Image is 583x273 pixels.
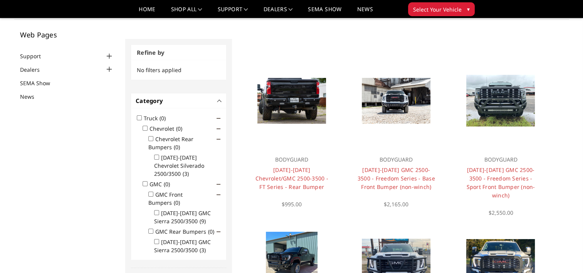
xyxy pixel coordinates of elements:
[155,228,219,235] label: GMC Rear Bumpers
[154,209,211,225] label: [DATE]-[DATE] GMC Sierra 2500/3500
[148,135,193,151] label: Chevrolet Rear Bumpers
[408,2,475,16] button: Select Your Vehicle
[218,7,248,18] a: Support
[264,7,293,18] a: Dealers
[174,143,180,151] span: (0)
[154,154,204,177] label: [DATE]-[DATE] Chevrolet Silverado 2500/3500
[164,180,170,188] span: (0)
[253,155,330,164] p: BODYGUARD
[20,52,50,60] a: Support
[218,99,222,103] button: -
[384,201,408,208] span: $2,165.00
[139,7,155,18] a: Home
[217,137,220,141] span: Click to show/hide children
[282,201,302,208] span: $995.00
[144,115,170,122] label: Truck
[466,166,535,199] a: [DATE]-[DATE] GMC 2500-3500 - Freedom Series - Sport Front Bumper (non-winch)
[217,116,220,120] span: Click to show/hide children
[217,127,220,131] span: Click to show/hide children
[217,193,220,197] span: Click to show/hide children
[200,246,206,254] span: (3)
[20,66,49,74] a: Dealers
[148,191,185,206] label: GMC Front Bumpers
[358,155,435,164] p: BODYGUARD
[544,236,583,273] iframe: Chat Widget
[20,79,60,87] a: SEMA Show
[467,5,470,13] span: ▾
[20,31,114,38] h5: Web Pages
[255,166,328,190] a: [DATE]-[DATE] Chevrolet/GMC 2500-3500 - FT Series - Rear Bumper
[176,125,182,132] span: (0)
[137,66,181,74] span: No filters applied
[131,45,226,61] h3: Refine by
[488,209,513,216] span: $2,550.00
[208,228,214,235] span: (0)
[154,238,211,254] label: [DATE]-[DATE] GMC Sierra 2500/3500
[217,230,220,234] span: Click to show/hide children
[308,7,341,18] a: SEMA Show
[357,7,373,18] a: News
[160,115,166,122] span: (0)
[150,180,175,188] label: GMC
[183,170,189,177] span: (3)
[136,96,222,105] h4: Category
[171,7,202,18] a: shop all
[413,5,462,13] span: Select Your Vehicle
[174,199,180,206] span: (0)
[217,182,220,186] span: Click to show/hide children
[200,217,206,225] span: (9)
[20,93,44,101] a: News
[358,166,435,190] a: [DATE]-[DATE] GMC 2500-3500 - Freedom Series - Base Front Bumper (non-winch)
[150,125,187,132] label: Chevrolet
[462,155,539,164] p: BODYGUARD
